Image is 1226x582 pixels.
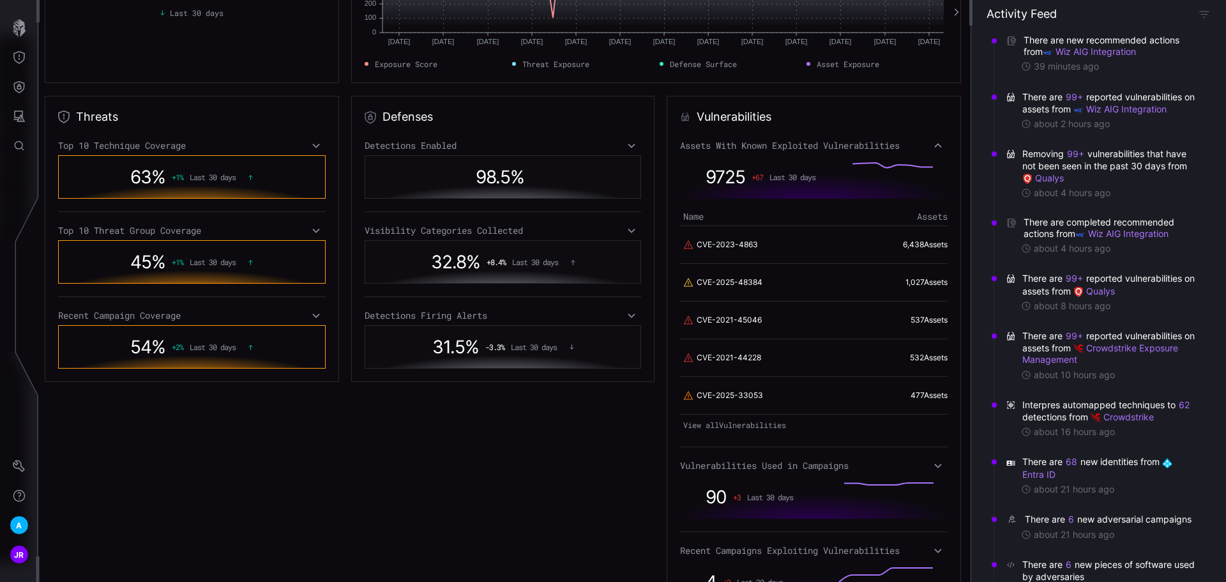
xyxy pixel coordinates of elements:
[1022,174,1033,184] img: Qualys VMDR
[76,109,118,125] h2: Threats
[1075,229,1086,240] img: Wiz
[431,251,480,273] span: 32.8 %
[697,277,762,288] a: CVE-2025-48384
[1034,118,1110,130] time: about 2 hours ago
[910,353,948,362] a: 532Assets
[1066,148,1085,160] button: 99+
[172,342,183,351] span: + 2 %
[382,109,433,125] h2: Defenses
[609,38,632,45] text: [DATE]
[1034,243,1110,254] time: about 4 hours ago
[172,172,183,181] span: + 1 %
[706,166,745,188] span: 9725
[1022,342,1181,365] a: Crowdstrike Exposure Management
[697,109,771,125] h2: Vulnerabilities
[432,38,455,45] text: [DATE]
[565,38,587,45] text: [DATE]
[1022,456,1175,479] a: Entra ID
[172,257,183,266] span: + 1 %
[680,140,948,151] div: Assets With Known Exploited Vulnerabilities
[769,172,815,181] span: Last 30 days
[432,336,479,358] span: 31.5 %
[1162,458,1172,468] img: Azure AD
[747,493,793,502] span: Last 30 days
[521,38,543,45] text: [DATE]
[388,38,411,45] text: [DATE]
[190,172,236,181] span: Last 30 days
[1022,91,1198,115] span: There are reported vulnerabilities on assets from
[1065,558,1072,571] button: 6
[817,58,879,70] span: Asset Exposure
[1034,300,1110,312] time: about 8 hours ago
[697,314,762,326] a: CVE-2021-45046
[485,342,504,351] span: -3.3 %
[706,486,727,508] span: 90
[1091,411,1154,422] a: Crowdstrike
[785,38,808,45] text: [DATE]
[911,390,948,400] a: 477Assets
[1024,217,1198,240] span: There are completed recommended actions from
[1073,286,1115,296] a: Qualys
[1034,187,1110,199] time: about 4 hours ago
[1065,91,1084,103] button: 99+
[680,208,800,226] th: Name
[905,277,948,287] a: 1,027Assets
[1034,61,1099,72] time: 39 minutes ago
[522,58,589,70] span: Threat Exposure
[58,310,326,321] div: Recent Campaign Coverage
[680,545,948,556] div: Recent Campaigns Exploiting Vulnerabilities
[1022,456,1198,480] span: There are new identities from
[874,38,897,45] text: [DATE]
[752,172,763,181] span: + 67
[918,38,941,45] text: [DATE]
[14,548,24,562] span: JR
[375,58,437,70] span: Exposure Score
[190,342,236,351] span: Last 30 days
[16,519,22,532] span: A
[1073,344,1084,354] img: Crowdstrike Falcon Spotlight Devices
[987,6,1057,21] h4: Activity Feed
[512,257,558,266] span: Last 30 days
[130,336,165,358] span: 54 %
[1075,228,1169,239] a: Wiz AIG Integration
[1178,399,1190,411] button: 62
[130,251,165,273] span: 45 %
[476,166,524,188] span: 98.5 %
[1073,287,1084,297] img: Qualys VMDR
[1024,34,1198,57] span: There are new recommended actions from
[741,38,764,45] text: [DATE]
[1034,426,1115,438] time: about 16 hours ago
[1,510,38,540] button: A
[1034,369,1115,381] time: about 10 hours ago
[1043,47,1053,57] img: Wiz
[511,342,557,351] span: Last 30 days
[1043,46,1136,57] a: Wiz AIG Integration
[1022,148,1198,184] span: Removing vulnerabilities that have not been seen in the past 30 days from
[487,257,506,266] span: + 8.4 %
[190,257,236,266] span: Last 30 days
[1068,513,1075,526] button: 6
[911,315,948,325] a: 537Assets
[697,352,761,364] a: CVE-2021-44228
[697,38,720,45] text: [DATE]
[1065,456,1078,468] button: 68
[1022,399,1198,423] span: Interpres automapped techniques to detections from
[733,493,741,502] span: + 3
[477,38,499,45] text: [DATE]
[1065,272,1084,285] button: 99+
[1034,529,1114,540] time: about 21 hours ago
[903,240,948,249] a: 6,438Assets
[170,7,223,19] span: Last 30 days
[1022,272,1198,296] span: There are reported vulnerabilities on assets from
[1,540,38,569] button: JR
[58,225,326,236] div: Top 10 Threat Group Coverage
[697,390,763,401] a: CVE-2025-33053
[1091,413,1101,423] img: CrowdStrike Falcon
[653,38,676,45] text: [DATE]
[1073,103,1167,114] a: Wiz AIG Integration
[829,38,852,45] text: [DATE]
[58,140,326,151] div: Top 10 Technique Coverage
[680,460,948,471] div: Vulnerabilities Used in Campaigns
[1034,484,1114,495] time: about 21 hours ago
[680,416,948,434] a: View allVulnerabilities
